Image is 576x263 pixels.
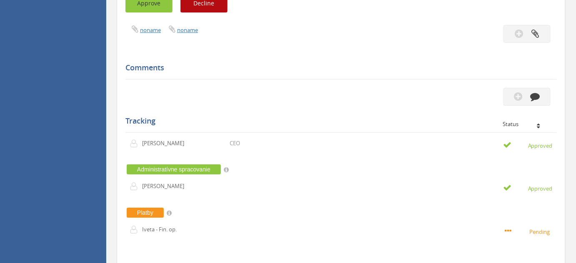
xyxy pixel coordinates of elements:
a: noname [140,26,161,34]
p: [PERSON_NAME] [142,139,190,147]
a: noname [177,26,198,34]
small: Approved [503,141,553,150]
small: Approved [503,184,553,193]
p: [PERSON_NAME] [142,182,190,190]
p: Iveta - Fin. op. [142,226,190,233]
div: Status [503,121,551,127]
img: user-icon.png [130,182,142,191]
small: Pending [505,227,553,236]
img: user-icon.png [130,139,142,148]
img: user-icon.png [130,226,142,234]
p: CEO [230,139,240,147]
span: Platby [127,208,164,218]
h5: Comments [125,64,551,72]
h5: Tracking [125,117,551,125]
span: Administratívne spracovanie [127,164,221,174]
